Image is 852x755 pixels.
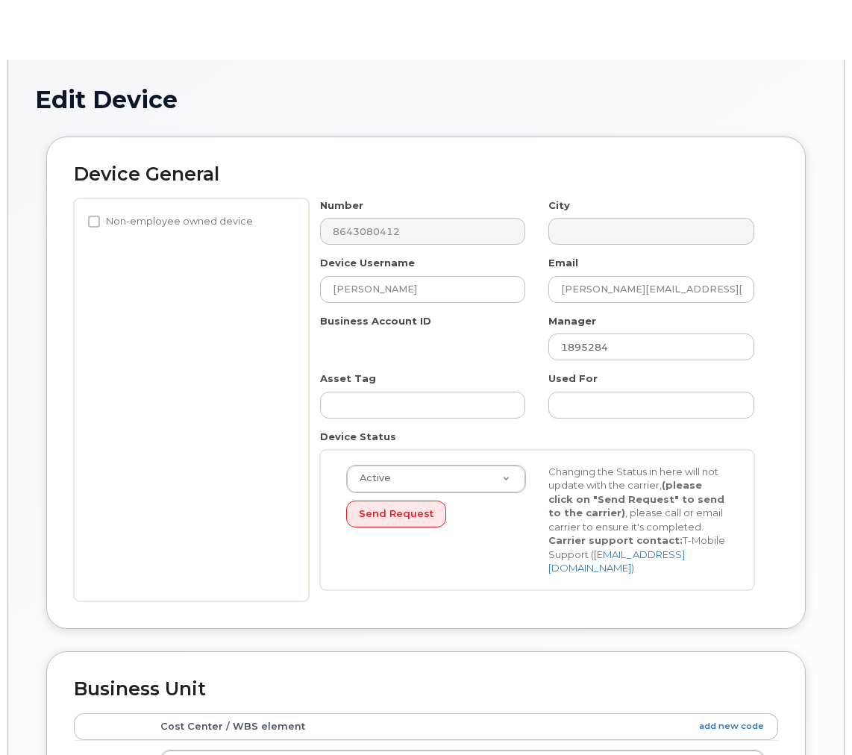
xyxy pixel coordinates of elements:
label: Used For [548,372,598,386]
label: Manager [548,314,596,328]
label: Non-employee owned device [88,213,253,231]
input: Select manager [548,333,754,360]
button: Send Request [346,501,446,528]
a: [EMAIL_ADDRESS][DOMAIN_NAME] [548,548,685,574]
label: Device Username [320,256,415,270]
span: Active [351,472,391,485]
label: Number [320,198,363,213]
a: add new code [699,720,764,733]
th: Cost Center / WBS element [147,713,778,740]
label: Device Status [320,430,396,444]
a: Active [347,466,525,492]
h2: Device General [74,164,778,185]
strong: (please click on "Send Request" to send to the carrier) [548,479,724,519]
div: Changing the Status in here will not update with the carrier, , please call or email carrier to e... [537,465,739,576]
strong: Carrier support contact: [548,534,683,546]
label: Business Account ID [320,314,431,328]
label: City [548,198,570,213]
h1: Edit Device [35,87,817,113]
h2: Business Unit [74,679,778,700]
label: Email [548,256,578,270]
label: Asset Tag [320,372,376,386]
input: Non-employee owned device [88,216,100,228]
